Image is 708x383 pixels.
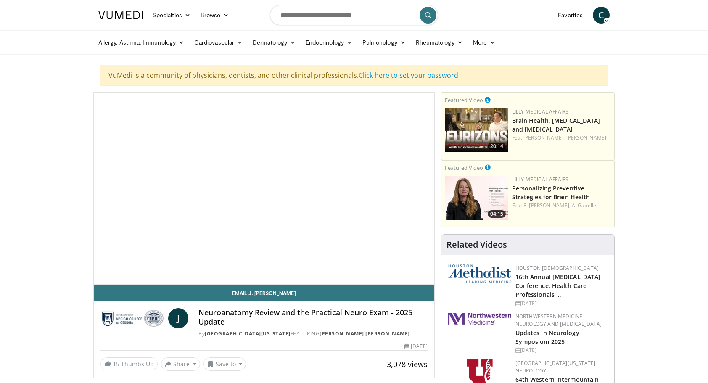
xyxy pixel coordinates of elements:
[488,143,506,150] span: 20:14
[512,134,611,142] div: Feat.
[195,7,234,24] a: Browse
[515,264,599,272] a: Houston [DEMOGRAPHIC_DATA]
[94,285,434,301] a: Email J. [PERSON_NAME]
[445,176,508,220] a: 04:15
[566,134,606,141] a: [PERSON_NAME]
[168,308,188,328] a: J
[148,7,195,24] a: Specialties
[93,34,189,51] a: Allergy, Asthma, Immunology
[512,108,569,115] a: Lilly Medical Affairs
[404,343,427,350] div: [DATE]
[198,330,427,338] div: By FEATURING
[98,11,143,19] img: VuMedi Logo
[515,273,601,298] a: 16th Annual [MEDICAL_DATA] Conference: Health Care Professionals …
[512,176,569,183] a: Lilly Medical Affairs
[100,357,158,370] a: 15 Thumbs Up
[301,34,357,51] a: Endocrinology
[113,360,119,368] span: 15
[515,313,602,328] a: Northwestern Medicine Neurology and [MEDICAL_DATA]
[100,65,608,86] div: VuMedi is a community of physicians, dentists, and other clinical professionals.
[512,184,590,201] a: Personalizing Preventive Strategies for Brain Health
[446,240,507,250] h4: Related Videos
[512,202,611,209] div: Feat.
[411,34,468,51] a: Rheumatology
[572,202,596,209] a: A. Gabelle
[359,71,458,80] a: Click here to set your password
[203,357,246,371] button: Save to
[270,5,438,25] input: Search topics, interventions
[387,359,428,369] span: 3,078 views
[357,34,411,51] a: Pulmonology
[189,34,248,51] a: Cardiovascular
[523,202,571,209] a: P. [PERSON_NAME],
[448,264,511,283] img: 5e4488cc-e109-4a4e-9fd9-73bb9237ee91.png.150x105_q85_autocrop_double_scale_upscale_version-0.2.png
[512,116,600,133] a: Brain Health, [MEDICAL_DATA] and [MEDICAL_DATA]
[515,329,579,346] a: Updates in Neurology Symposium 2025
[100,308,165,328] img: Medical College of Georgia - Augusta University
[523,134,565,141] a: [PERSON_NAME],
[593,7,610,24] a: C
[161,357,200,371] button: Share
[515,300,608,307] div: [DATE]
[205,330,291,337] a: [GEOGRAPHIC_DATA][US_STATE]
[448,313,511,325] img: 2a462fb6-9365-492a-ac79-3166a6f924d8.png.150x105_q85_autocrop_double_scale_upscale_version-0.2.jpg
[94,93,434,285] video-js: Video Player
[198,308,427,326] h4: Neuroanatomy Review and the Practical Neuro Exam - 2025 Update
[445,108,508,152] img: ca157f26-4c4a-49fd-8611-8e91f7be245d.png.150x105_q85_crop-smart_upscale.jpg
[515,346,608,354] div: [DATE]
[553,7,588,24] a: Favorites
[445,108,508,152] a: 20:14
[468,34,500,51] a: More
[515,359,596,374] a: [GEOGRAPHIC_DATA][US_STATE] Neurology
[445,176,508,220] img: c3be7821-a0a3-4187-927a-3bb177bd76b4.png.150x105_q85_crop-smart_upscale.jpg
[445,164,483,172] small: Featured Video
[488,210,506,218] span: 04:15
[445,96,483,104] small: Featured Video
[320,330,410,337] a: [PERSON_NAME] [PERSON_NAME]
[248,34,301,51] a: Dermatology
